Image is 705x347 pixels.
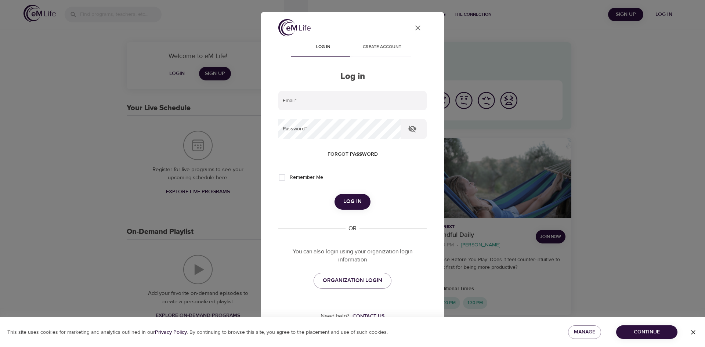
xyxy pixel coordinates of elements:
[278,39,427,57] div: disabled tabs example
[278,247,427,264] p: You can also login using your organization login information
[323,276,382,285] span: ORGANIZATION LOGIN
[409,19,427,37] button: close
[357,43,407,51] span: Create account
[352,312,384,320] div: Contact us
[321,312,350,321] p: Need help?
[298,43,348,51] span: Log in
[335,194,370,209] button: Log in
[574,328,595,337] span: Manage
[346,224,359,233] div: OR
[328,150,378,159] span: Forgot password
[350,312,384,320] a: Contact us
[325,148,381,161] button: Forgot password
[155,329,187,336] b: Privacy Policy
[278,19,311,36] img: logo
[314,273,391,288] a: ORGANIZATION LOGIN
[278,71,427,82] h2: Log in
[343,197,362,206] span: Log in
[290,174,323,181] span: Remember Me
[622,328,672,337] span: Continue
